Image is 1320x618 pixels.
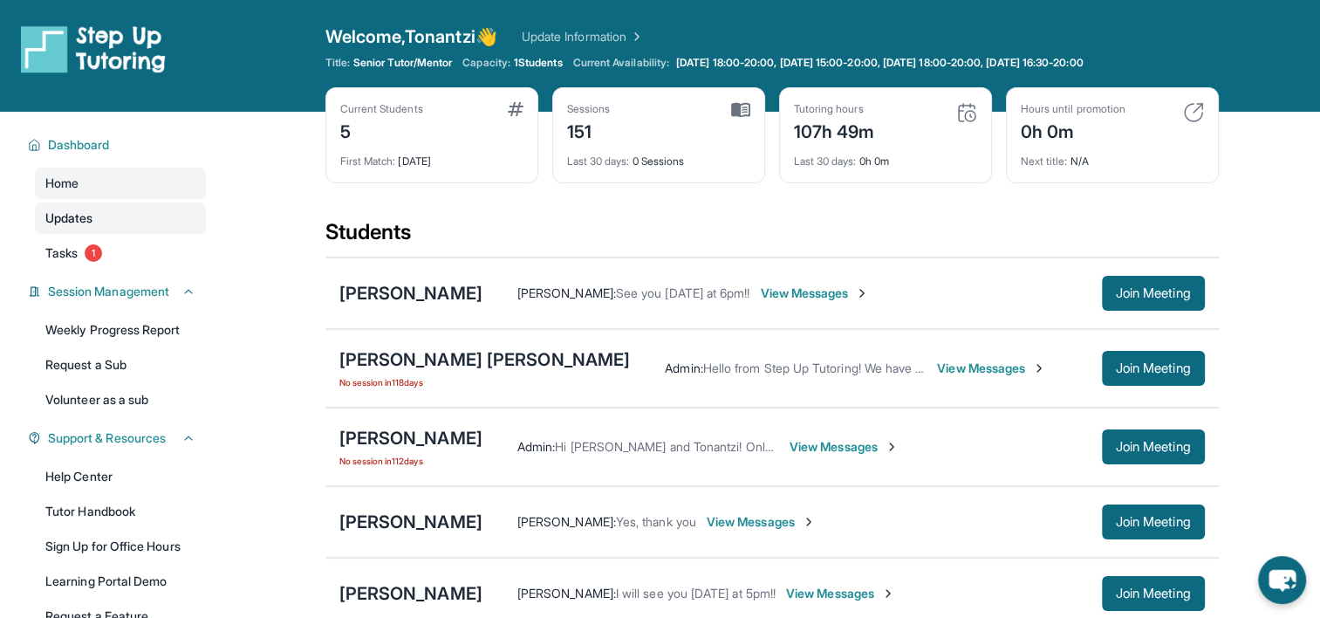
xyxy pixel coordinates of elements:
[517,514,616,529] span: [PERSON_NAME] :
[760,285,869,302] span: View Messages
[790,438,899,456] span: View Messages
[794,154,857,168] span: Last 30 days :
[339,347,631,372] div: [PERSON_NAME] [PERSON_NAME]
[514,56,563,70] span: 1 Students
[522,28,644,45] a: Update Information
[35,531,206,562] a: Sign Up for Office Hours
[325,24,497,49] span: Welcome, Tonantzi 👋
[1102,351,1205,386] button: Join Meeting
[794,102,875,116] div: Tutoring hours
[353,56,452,70] span: Senior Tutor/Mentor
[616,586,776,601] span: I will see you [DATE] at 5pm!!
[35,237,206,269] a: Tasks1
[1102,429,1205,464] button: Join Meeting
[1021,116,1125,144] div: 0h 0m
[1116,363,1191,374] span: Join Meeting
[1116,588,1191,599] span: Join Meeting
[1021,144,1204,168] div: N/A
[35,384,206,415] a: Volunteer as a sub
[48,136,110,154] span: Dashboard
[517,439,555,454] span: Admin :
[855,286,869,300] img: Chevron-Right
[616,514,696,529] span: Yes, thank you
[48,283,169,300] span: Session Management
[707,513,816,531] span: View Messages
[1116,517,1191,527] span: Join Meeting
[937,360,1046,377] span: View Messages
[339,281,482,306] div: [PERSON_NAME]
[786,585,895,602] span: View Messages
[340,154,396,168] span: First Match :
[1116,288,1191,299] span: Join Meeting
[1102,576,1205,611] button: Join Meeting
[1032,361,1046,375] img: Chevron-Right
[340,116,423,144] div: 5
[517,285,616,300] span: [PERSON_NAME] :
[956,102,977,123] img: card
[41,283,195,300] button: Session Management
[35,461,206,492] a: Help Center
[517,586,616,601] span: [PERSON_NAME] :
[802,515,816,529] img: Chevron-Right
[41,136,195,154] button: Dashboard
[340,102,423,116] div: Current Students
[567,116,611,144] div: 151
[35,566,206,597] a: Learning Portal Demo
[325,218,1219,257] div: Students
[567,144,750,168] div: 0 Sessions
[731,102,750,118] img: card
[567,102,611,116] div: Sessions
[1102,276,1205,311] button: Join Meeting
[35,168,206,199] a: Home
[885,440,899,454] img: Chevron-Right
[1116,442,1191,452] span: Join Meeting
[35,496,206,527] a: Tutor Handbook
[35,314,206,346] a: Weekly Progress Report
[21,24,166,73] img: logo
[616,285,750,300] span: See you [DATE] at 6pm!!
[325,56,350,70] span: Title:
[1021,154,1068,168] span: Next title :
[508,102,523,116] img: card
[35,203,206,234] a: Updates
[339,581,482,606] div: [PERSON_NAME]
[1183,102,1204,123] img: card
[567,154,630,168] span: Last 30 days :
[676,56,1083,70] span: [DATE] 18:00-20:00, [DATE] 15:00-20:00, [DATE] 18:00-20:00, [DATE] 16:30-20:00
[573,56,669,70] span: Current Availability:
[1021,102,1125,116] div: Hours until promotion
[339,426,482,450] div: [PERSON_NAME]
[339,375,631,389] span: No session in 118 days
[1102,505,1205,539] button: Join Meeting
[41,429,195,447] button: Support & Resources
[462,56,510,70] span: Capacity:
[339,510,482,534] div: [PERSON_NAME]
[35,349,206,381] a: Request a Sub
[665,360,702,375] span: Admin :
[340,144,523,168] div: [DATE]
[48,429,166,447] span: Support & Resources
[673,56,1086,70] a: [DATE] 18:00-20:00, [DATE] 15:00-20:00, [DATE] 18:00-20:00, [DATE] 16:30-20:00
[45,244,78,262] span: Tasks
[1258,556,1306,604] button: chat-button
[881,587,895,601] img: Chevron-Right
[626,28,644,45] img: Chevron Right
[794,116,875,144] div: 107h 49m
[794,144,977,168] div: 0h 0m
[85,244,102,262] span: 1
[45,209,93,227] span: Updates
[339,454,482,468] span: No session in 112 days
[45,175,79,192] span: Home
